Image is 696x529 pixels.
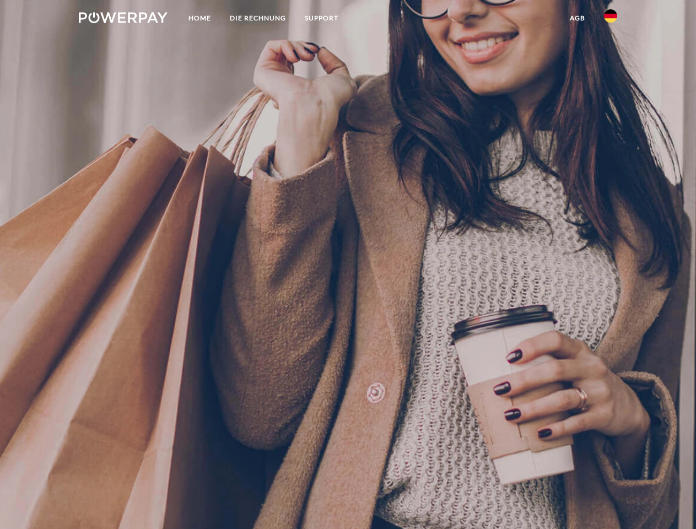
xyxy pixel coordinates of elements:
[604,9,617,23] img: de
[295,8,348,28] a: SUPPORT
[79,12,168,23] img: logo-powerpay-white.svg
[220,8,295,28] a: DIE RECHNUNG
[179,8,220,28] a: Home
[560,8,595,28] a: agb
